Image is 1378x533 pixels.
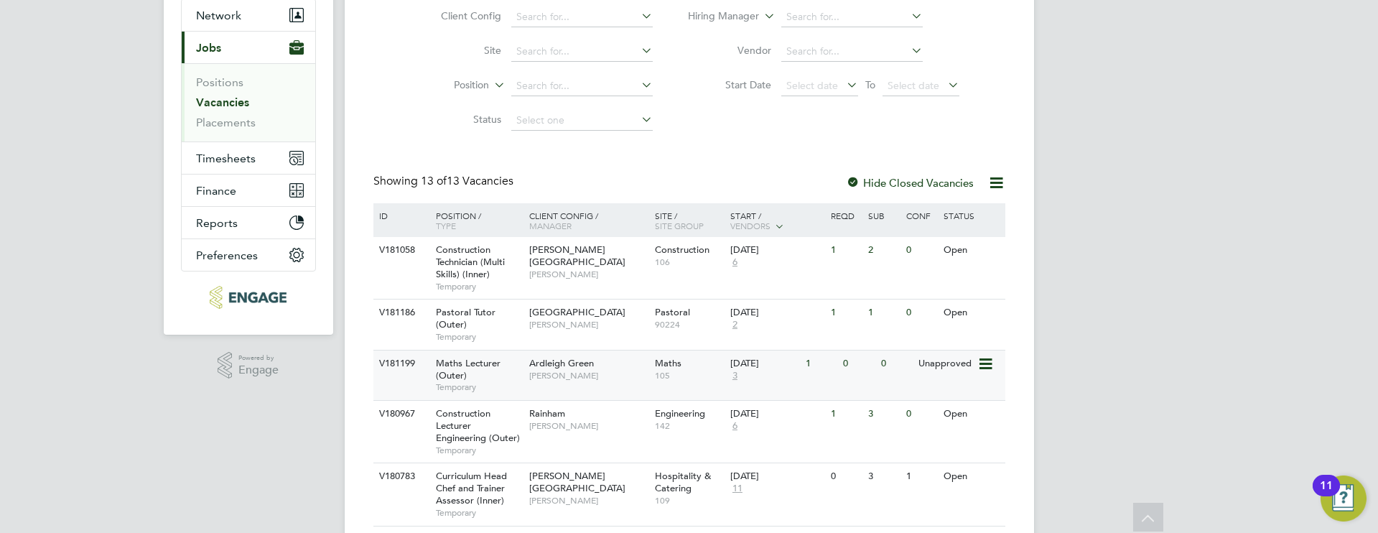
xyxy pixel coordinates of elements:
[511,42,653,62] input: Search for...
[655,220,704,231] span: Site Group
[238,364,279,376] span: Engage
[915,351,977,377] div: Unapproved
[730,471,824,483] div: [DATE]
[436,220,456,231] span: Type
[827,401,865,427] div: 1
[888,79,939,92] span: Select date
[196,249,258,262] span: Preferences
[210,286,287,309] img: huntereducation-logo-retina.png
[655,306,690,318] span: Pastoral
[196,9,241,22] span: Network
[529,420,648,432] span: [PERSON_NAME]
[436,357,501,381] span: Maths Lecturer (Outer)
[529,269,648,280] span: [PERSON_NAME]
[425,203,526,238] div: Position /
[436,507,522,519] span: Temporary
[839,351,877,377] div: 0
[376,203,426,228] div: ID
[865,463,902,490] div: 3
[182,175,315,206] button: Finance
[877,351,915,377] div: 0
[526,203,651,238] div: Client Config /
[730,307,824,319] div: [DATE]
[781,42,923,62] input: Search for...
[827,237,865,264] div: 1
[182,239,315,271] button: Preferences
[511,111,653,131] input: Select one
[196,75,243,89] a: Positions
[238,352,279,364] span: Powered by
[196,152,256,165] span: Timesheets
[689,44,771,57] label: Vendor
[865,300,902,326] div: 1
[940,203,1002,228] div: Status
[376,351,426,377] div: V181199
[1320,486,1333,504] div: 11
[196,216,238,230] span: Reports
[730,256,740,269] span: 6
[827,463,865,490] div: 0
[651,203,727,238] div: Site /
[529,495,648,506] span: [PERSON_NAME]
[940,300,1002,326] div: Open
[727,203,827,239] div: Start /
[529,319,648,330] span: [PERSON_NAME]
[846,176,974,190] label: Hide Closed Vacancies
[655,370,723,381] span: 105
[689,78,771,91] label: Start Date
[529,370,648,381] span: [PERSON_NAME]
[196,116,256,129] a: Placements
[182,207,315,238] button: Reports
[196,184,236,198] span: Finance
[802,351,839,377] div: 1
[781,7,923,27] input: Search for...
[730,358,799,370] div: [DATE]
[421,174,447,188] span: 13 of
[436,244,505,280] span: Construction Technician (Multi Skills) (Inner)
[903,237,940,264] div: 0
[421,174,513,188] span: 13 Vacancies
[436,470,507,506] span: Curriculum Head Chef and Trainer Assessor (Inner)
[511,7,653,27] input: Search for...
[827,300,865,326] div: 1
[655,319,723,330] span: 90224
[406,78,489,93] label: Position
[655,470,711,494] span: Hospitality & Catering
[903,463,940,490] div: 1
[529,244,625,268] span: [PERSON_NAME][GEOGRAPHIC_DATA]
[196,96,249,109] a: Vacancies
[181,286,316,309] a: Go to home page
[376,463,426,490] div: V180783
[419,9,501,22] label: Client Config
[730,244,824,256] div: [DATE]
[436,445,522,456] span: Temporary
[865,203,902,228] div: Sub
[730,408,824,420] div: [DATE]
[436,306,495,330] span: Pastoral Tutor (Outer)
[655,495,723,506] span: 109
[436,381,522,393] span: Temporary
[865,237,902,264] div: 2
[182,142,315,174] button: Timesheets
[419,44,501,57] label: Site
[436,281,522,292] span: Temporary
[655,256,723,268] span: 106
[827,203,865,228] div: Reqd
[529,306,625,318] span: [GEOGRAPHIC_DATA]
[376,401,426,427] div: V180967
[730,483,745,495] span: 11
[529,407,565,420] span: Rainham
[529,220,572,231] span: Manager
[182,63,315,142] div: Jobs
[182,32,315,63] button: Jobs
[376,300,426,326] div: V181186
[730,370,740,382] span: 3
[376,237,426,264] div: V181058
[511,76,653,96] input: Search for...
[786,79,838,92] span: Select date
[655,420,723,432] span: 142
[903,401,940,427] div: 0
[861,75,880,94] span: To
[903,300,940,326] div: 0
[730,420,740,432] span: 6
